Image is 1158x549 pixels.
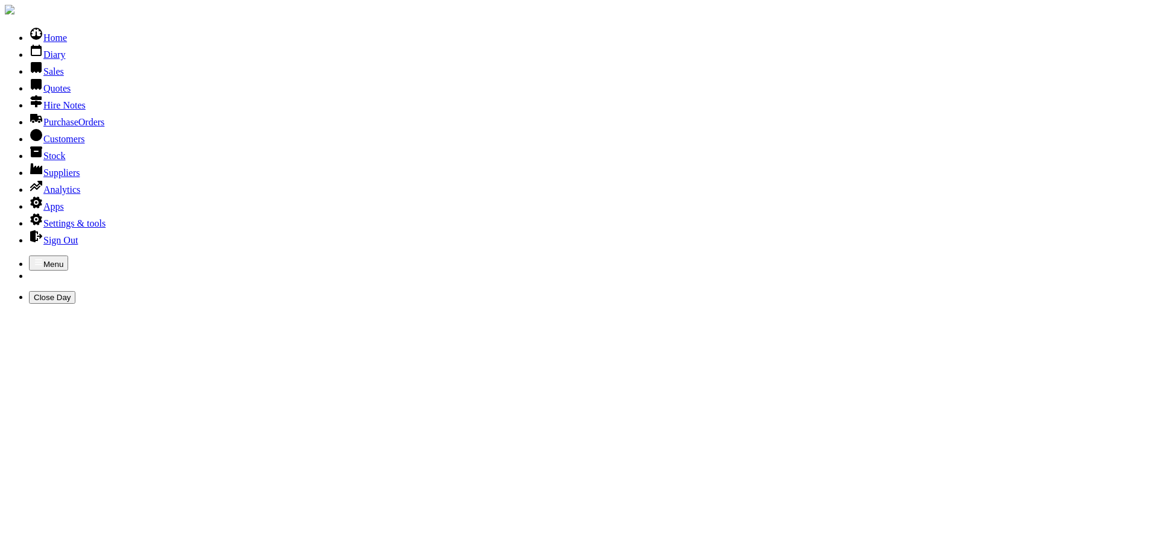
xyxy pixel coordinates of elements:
[29,218,106,228] a: Settings & tools
[29,94,1153,111] li: Hire Notes
[29,235,78,245] a: Sign Out
[29,184,80,195] a: Analytics
[29,100,86,110] a: Hire Notes
[29,145,1153,162] li: Stock
[29,256,68,271] button: Menu
[29,134,84,144] a: Customers
[5,5,14,14] img: companylogo.jpg
[29,162,1153,178] li: Suppliers
[29,201,64,212] a: Apps
[29,66,64,77] a: Sales
[29,60,1153,77] li: Sales
[29,168,80,178] a: Suppliers
[29,117,104,127] a: PurchaseOrders
[29,291,75,304] button: Close Day
[29,83,71,93] a: Quotes
[29,151,65,161] a: Stock
[29,49,65,60] a: Diary
[29,33,67,43] a: Home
